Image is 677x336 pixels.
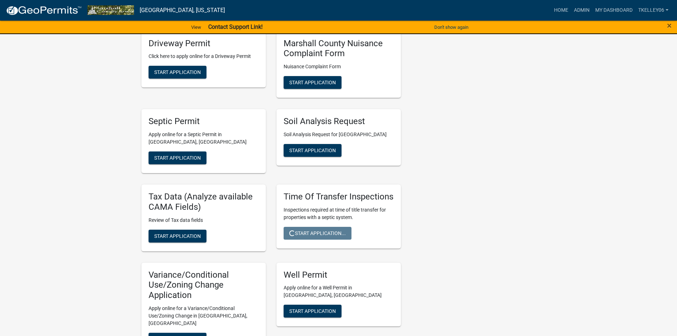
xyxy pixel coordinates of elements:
h5: Tax Data (Analyze available CAMA Fields) [149,192,259,212]
p: Apply online for a Variance/Conditional Use/Zoning Change in [GEOGRAPHIC_DATA], [GEOGRAPHIC_DATA] [149,305,259,327]
p: Apply online for a Septic Permit in [GEOGRAPHIC_DATA], [GEOGRAPHIC_DATA] [149,131,259,146]
strong: Contact Support Link! [208,23,263,30]
span: Start Application [289,148,336,153]
p: Inspections required at time of title transfer for properties with a septic system. [284,206,394,221]
h5: Time Of Transfer Inspections [284,192,394,202]
p: Click here to apply online for a Driveway Permit [149,53,259,60]
p: Nuisance Complaint Form [284,63,394,70]
span: Start Application [289,80,336,85]
a: Admin [571,4,592,17]
button: Don't show again [431,21,471,33]
a: Home [551,4,571,17]
button: Close [667,21,672,30]
span: Start Application [154,69,201,75]
p: Soil Analysis Request for [GEOGRAPHIC_DATA] [284,131,394,138]
span: Start Application [289,308,336,314]
span: Start Application... [289,230,346,236]
p: Apply online for a Well Permit in [GEOGRAPHIC_DATA], [GEOGRAPHIC_DATA] [284,284,394,299]
h5: Septic Permit [149,116,259,127]
button: Start Application [284,76,342,89]
button: Start Application [149,151,206,164]
img: Marshall County, Iowa [87,5,134,15]
button: Start Application... [284,227,351,240]
h5: Variance/Conditional Use/Zoning Change Application [149,270,259,300]
h5: Marshall County Nuisance Complaint Form [284,38,394,59]
a: [GEOGRAPHIC_DATA], [US_STATE] [140,4,225,16]
a: Tkelley06 [635,4,671,17]
span: Start Application [154,233,201,239]
span: Start Application [154,155,201,161]
button: Start Application [149,66,206,79]
span: × [667,21,672,31]
p: Review of Tax data fields [149,217,259,224]
button: Start Application [284,144,342,157]
button: Start Application [284,305,342,318]
h5: Soil Analysis Request [284,116,394,127]
a: My Dashboard [592,4,635,17]
button: Start Application [149,230,206,242]
h5: Well Permit [284,270,394,280]
a: View [188,21,204,33]
h5: Driveway Permit [149,38,259,49]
